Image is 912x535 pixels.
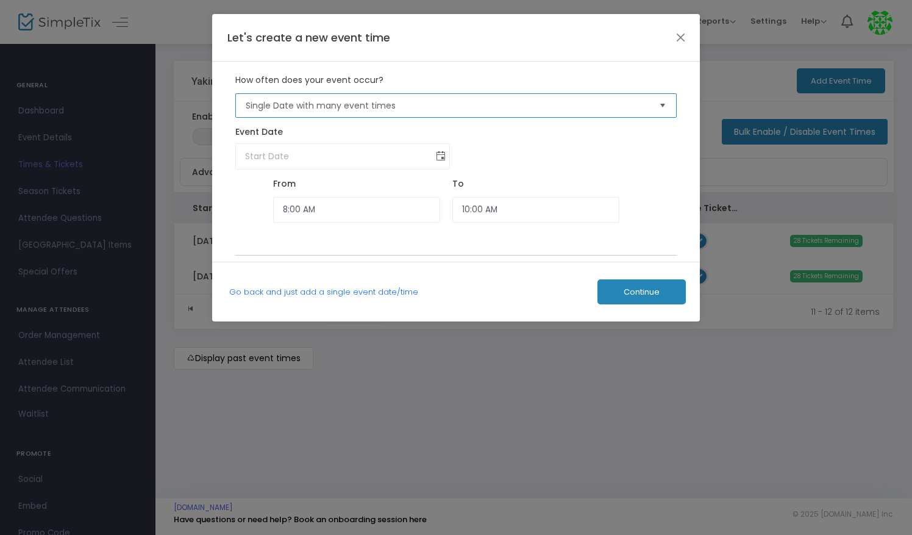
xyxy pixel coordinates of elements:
div: Event Date [235,126,451,138]
a: Go back and just add a single event date/time [229,286,418,298]
span: Single Date with many event times [246,99,650,112]
span: Let's create a new event time [227,30,390,45]
input: End Time [452,197,619,223]
label: How often does your event occur? [229,68,683,93]
input: Start Time [273,197,440,223]
div: To [452,178,619,190]
button: Toggle calendar [432,144,449,169]
input: Start Date [236,144,433,169]
button: Select [654,94,671,117]
span: Continue [624,287,660,297]
button: Continue [597,279,686,304]
button: Close [673,29,689,45]
div: From [273,178,440,190]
